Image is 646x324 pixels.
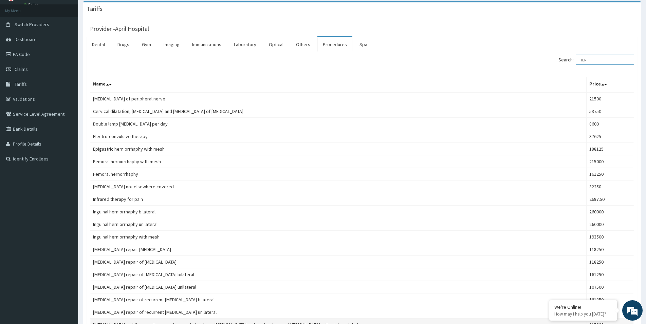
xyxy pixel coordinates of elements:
td: 21500 [587,92,634,105]
td: [MEDICAL_DATA] repair of recurrent [MEDICAL_DATA] unilateral [90,306,587,319]
td: Inguinal herniorrhaphy unilateral [90,218,587,231]
span: Dashboard [15,36,37,42]
td: 118250 [587,256,634,268]
td: Epigastric herniorrhaphy with mesh [90,143,587,155]
a: Spa [354,37,373,52]
td: Double lamp [MEDICAL_DATA] per day [90,118,587,130]
a: Drugs [112,37,135,52]
td: 193500 [587,231,634,243]
td: 53750 [587,105,634,118]
td: 215000 [587,155,634,168]
span: Claims [15,66,28,72]
td: [MEDICAL_DATA] repair of [MEDICAL_DATA] unilateral [90,281,587,293]
td: 188125 [587,143,634,155]
p: How may I help you today? [554,311,612,317]
a: Immunizations [187,37,227,52]
span: Tariffs [15,81,27,87]
td: Femoral herniorrhaphy with mesh [90,155,587,168]
a: Dental [87,37,110,52]
td: [MEDICAL_DATA] repair of [MEDICAL_DATA] bilateral [90,268,587,281]
a: Online [24,2,40,7]
th: Price [587,77,634,93]
h3: Tariffs [87,6,103,12]
a: Others [291,37,316,52]
td: Cervical dilatation, [MEDICAL_DATA] and [MEDICAL_DATA] of [MEDICAL_DATA] [90,105,587,118]
input: Search: [576,55,634,65]
td: 118250 [587,243,634,256]
td: [MEDICAL_DATA] not elsewhere covered [90,180,587,193]
td: Infrared therapy for pain [90,193,587,206]
td: 260000 [587,206,634,218]
td: [MEDICAL_DATA] of peripheral nerve [90,92,587,105]
td: 37625 [587,130,634,143]
td: 2687.50 [587,193,634,206]
img: d_794563401_company_1708531726252_794563401 [13,34,27,51]
a: Optical [263,37,289,52]
a: Imaging [158,37,185,52]
td: 8600 [587,118,634,130]
td: Inguinal herniorrhaphy with mesh [90,231,587,243]
textarea: Type your message and hit 'Enter' [3,185,129,209]
td: [MEDICAL_DATA] repair [MEDICAL_DATA] [90,243,587,256]
td: [MEDICAL_DATA] repair of [MEDICAL_DATA] [90,256,587,268]
a: Procedures [317,37,352,52]
label: Search: [558,55,634,65]
h3: Provider - April Hospital [90,26,149,32]
div: Minimize live chat window [111,3,128,20]
td: Inguinal herniorrhaphy bilateral [90,206,587,218]
td: 161250 [587,168,634,180]
td: [MEDICAL_DATA] repair of recurrent [MEDICAL_DATA] bilateral [90,293,587,306]
td: 32250 [587,180,634,193]
td: 260000 [587,218,634,231]
th: Name [90,77,587,93]
span: Switch Providers [15,21,49,27]
a: Gym [136,37,156,52]
div: We're Online! [554,304,612,310]
td: 161250 [587,293,634,306]
td: Femoral hernorrhaphy [90,168,587,180]
td: Electro-convulsive therapy [90,130,587,143]
a: Laboratory [228,37,262,52]
span: We're online! [39,85,94,154]
td: 107500 [587,281,634,293]
div: Chat with us now [35,38,114,47]
td: 161250 [587,268,634,281]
